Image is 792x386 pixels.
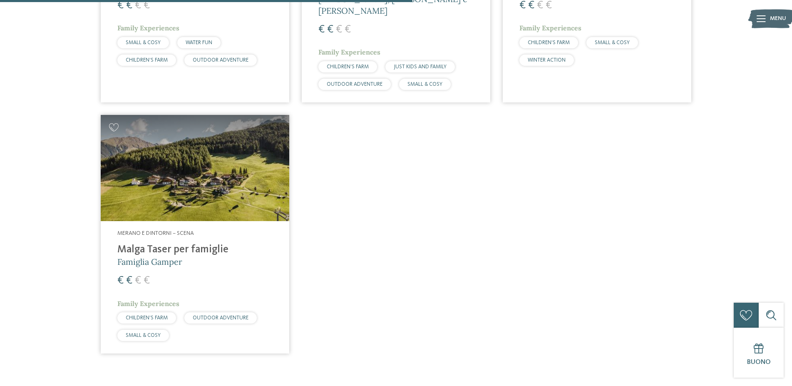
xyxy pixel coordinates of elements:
h4: Malga Taser per famiglie [117,244,273,256]
span: SMALL & COSY [126,40,161,45]
span: Family Experiences [519,24,581,32]
span: JUST KIDS AND FAMILY [394,64,447,70]
span: € [126,275,132,286]
span: SMALL & COSY [595,40,630,45]
span: Family Experiences [318,48,380,56]
span: € [117,275,124,286]
span: CHILDREN’S FARM [528,40,570,45]
span: SMALL & COSY [407,82,442,87]
span: OUTDOOR ADVENTURE [327,82,382,87]
a: Cercate un hotel per famiglie? Qui troverete solo i migliori! Merano e dintorni – Scena Malga Tas... [101,115,289,354]
img: Cercate un hotel per famiglie? Qui troverete solo i migliori! [101,115,289,221]
span: Merano e dintorni – Scena [117,230,194,236]
span: € [345,24,351,35]
span: CHILDREN’S FARM [126,57,168,63]
span: € [327,24,333,35]
span: € [318,24,325,35]
span: Family Experiences [117,299,179,308]
span: WINTER ACTION [528,57,566,63]
span: € [135,275,141,286]
span: OUTDOOR ADVENTURE [193,315,248,321]
span: SMALL & COSY [126,333,161,338]
span: WATER FUN [186,40,212,45]
span: OUTDOOR ADVENTURE [193,57,248,63]
a: Buono [734,328,784,378]
span: Family Experiences [117,24,179,32]
span: Famiglia Gamper [117,257,182,267]
span: CHILDREN’S FARM [327,64,369,70]
span: € [336,24,342,35]
span: CHILDREN’S FARM [126,315,168,321]
span: € [144,275,150,286]
span: Buono [747,359,771,366]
